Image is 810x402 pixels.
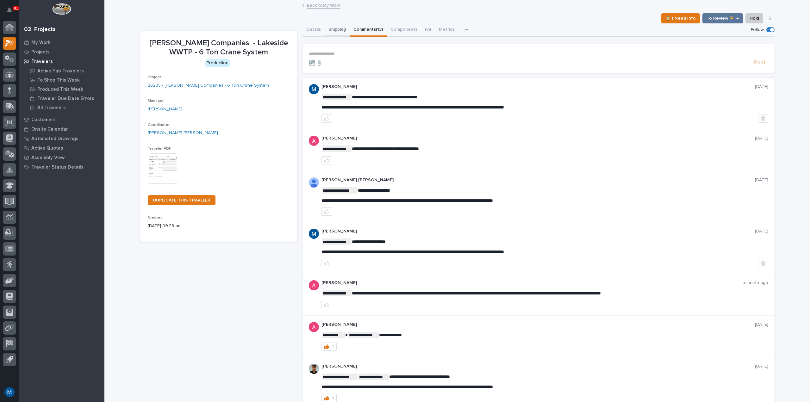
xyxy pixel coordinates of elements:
p: 81 [14,6,18,10]
a: Active Fab Travelers [24,66,104,75]
button: Details [302,23,325,37]
a: My Work [19,38,104,47]
p: [PERSON_NAME] [321,280,743,286]
a: 26235 - [PERSON_NAME] Companies - 6 Ton Crane System [148,82,269,89]
p: [DATE] [755,136,768,141]
p: Follow [751,27,764,33]
p: [DATE] [755,322,768,327]
a: Travelers [19,57,104,66]
p: Traveler Due Date Errors [37,96,94,102]
p: [DATE] [755,177,768,183]
button: Delete post [758,114,768,123]
span: ⏳ I Need Info [665,15,696,22]
p: Projects [31,49,50,55]
span: Hold [750,15,759,22]
button: 1 [321,343,337,351]
p: Onsite Calendar [31,127,68,132]
button: ⏳ I Need Info [661,13,700,23]
img: ACg8ocIvjV8JvZpAypjhyiWMpaojd8dqkqUuCyfg92_2FdJdOC49qw=s96-c [309,229,319,239]
p: [DATE] [755,229,768,234]
p: [PERSON_NAME] Companies - Lakeside WWTP - 6 Ton Crane System [148,39,290,57]
p: Customers [31,117,56,123]
p: [PERSON_NAME] [321,229,755,234]
p: Assembly View [31,155,65,161]
p: My Work [31,40,51,46]
a: Traveler Due Date Errors [24,94,104,103]
button: To Review 👨‍🏭 → [702,13,743,23]
p: [PERSON_NAME] [321,322,755,327]
p: Automated Drawings [31,136,78,142]
div: Notifications81 [8,8,16,18]
p: Produced This Week [37,87,83,92]
a: Automated Drawings [19,134,104,143]
a: Active Quotes [19,143,104,153]
a: DUPLICATE THIS TRAVELER [148,195,215,205]
button: users-avatar [3,386,16,399]
button: Components [387,23,421,37]
button: Delete post [758,259,768,267]
button: like this post [321,259,332,267]
a: Onsite Calendar [19,124,104,134]
p: Travelers [31,59,53,65]
div: 1 [332,344,334,349]
p: All Travelers [37,105,66,111]
a: To Shop This Week [24,76,104,84]
button: like this post [321,207,332,216]
button: Post [751,59,768,66]
span: DUPLICATE THIS TRAVELER [153,198,210,202]
a: Customers [19,115,104,124]
a: [PERSON_NAME] [148,106,182,113]
img: ACg8ocKcMZQ4tabbC1K-lsv7XHeQNnaFu4gsgPufzKnNmz0_a9aUSA=s96-c [309,280,319,290]
div: Production [205,59,230,67]
a: [PERSON_NAME] [PERSON_NAME] [148,130,218,136]
p: [PERSON_NAME] [321,136,755,141]
button: like this post [321,114,332,123]
span: Post [754,59,766,66]
span: Created [148,216,163,220]
p: a month ago [743,280,768,286]
a: Back toMy Work [307,1,340,9]
a: Assembly View [19,153,104,162]
span: To Review 👨‍🏭 → [707,15,739,22]
div: 02. Projects [24,26,56,33]
img: Workspace Logo [52,3,71,15]
button: Metrics [435,23,458,37]
button: Shipping [325,23,350,37]
button: Hold [745,13,763,23]
span: Manager [148,99,164,103]
span: Project [148,75,161,79]
a: Traveler Status Details [19,162,104,172]
img: ACg8ocKcMZQ4tabbC1K-lsv7XHeQNnaFu4gsgPufzKnNmz0_a9aUSA=s96-c [309,322,319,332]
p: Active Fab Travelers [37,68,84,74]
p: Active Quotes [31,145,63,151]
p: [DATE] [755,84,768,90]
p: Traveler Status Details [31,164,84,170]
img: ACg8ocIvjV8JvZpAypjhyiWMpaojd8dqkqUuCyfg92_2FdJdOC49qw=s96-c [309,84,319,94]
button: like this post [321,301,332,309]
span: Traveler PDF [148,147,171,151]
img: AOh14Gjx62Rlbesu-yIIyH4c_jqdfkUZL5_Os84z4H1p=s96-c [309,364,319,374]
button: FAI [421,23,435,37]
div: 1 [332,396,334,400]
button: Comments (13) [350,23,387,37]
p: [PERSON_NAME] [321,84,755,90]
a: All Travelers [24,103,104,112]
button: like this post [321,156,332,164]
p: [DATE] [755,364,768,369]
p: [DATE] 09:29 am [148,223,290,229]
span: Coordinator [148,123,170,127]
img: ACg8ocKcMZQ4tabbC1K-lsv7XHeQNnaFu4gsgPufzKnNmz0_a9aUSA=s96-c [309,136,319,146]
button: Notifications [3,4,16,17]
a: Projects [19,47,104,57]
a: Produced This Week [24,85,104,94]
p: [PERSON_NAME] [PERSON_NAME] [321,177,755,183]
img: AD_cMMRcK_lR-hunIWE1GUPcUjzJ19X9Uk7D-9skk6qMORDJB_ZroAFOMmnE07bDdh4EHUMJPuIZ72TfOWJm2e1TqCAEecOOP... [309,177,319,188]
p: [PERSON_NAME] [321,364,755,369]
p: To Shop This Week [37,77,80,83]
